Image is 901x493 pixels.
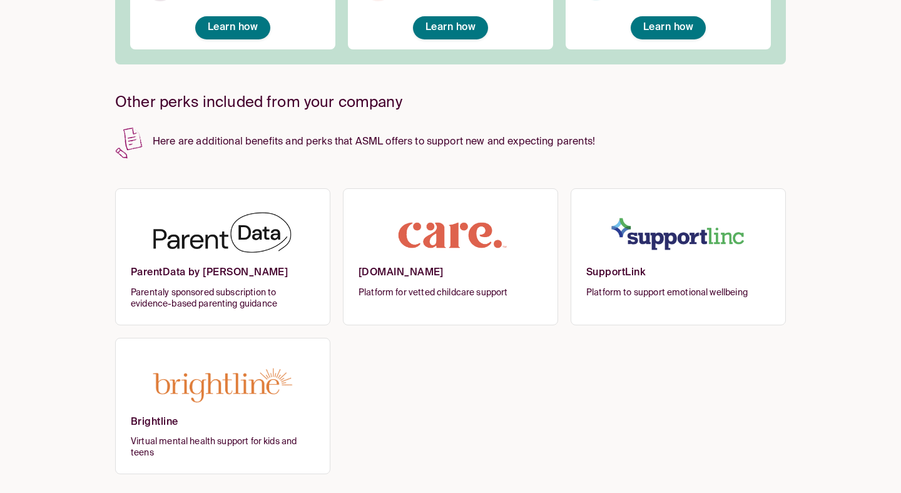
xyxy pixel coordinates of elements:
[115,126,786,151] p: Here are additional benefits and perks that ASML offers to support new and expecting parents!
[631,16,706,39] button: Learn how
[643,23,693,33] span: Learn how
[586,287,770,298] span: Platform to support emotional wellbeing
[571,188,786,325] a: SupportLinkPlatform to support emotional wellbeing
[115,94,786,111] h2: Other perks included from your company
[643,21,693,34] a: Learn how
[131,267,315,287] h6: ParentData by [PERSON_NAME]
[208,21,258,34] a: Learn how
[359,267,542,287] h6: [DOMAIN_NAME]
[425,23,476,33] span: Learn how
[131,287,315,310] span: Parentaly sponsored subscription to evidence-based parenting guidance
[195,16,270,39] button: Learn how
[115,126,143,160] img: Paper and pencil svg - benefits and perks
[425,21,476,34] a: Learn how
[115,338,330,475] a: BrightlineVirtual mental health support for kids and teens
[413,16,488,39] button: Learn how
[131,416,315,437] h6: Brightline
[359,287,542,298] span: Platform for vetted childcare support
[131,436,315,459] span: Virtual mental health support for kids and teens
[586,267,770,287] h6: SupportLink
[115,188,330,325] a: ParentData by [PERSON_NAME]Parentaly sponsored subscription to evidence-based parenting guidance
[343,188,558,325] a: [DOMAIN_NAME]Platform for vetted childcare support
[208,23,258,33] span: Learn how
